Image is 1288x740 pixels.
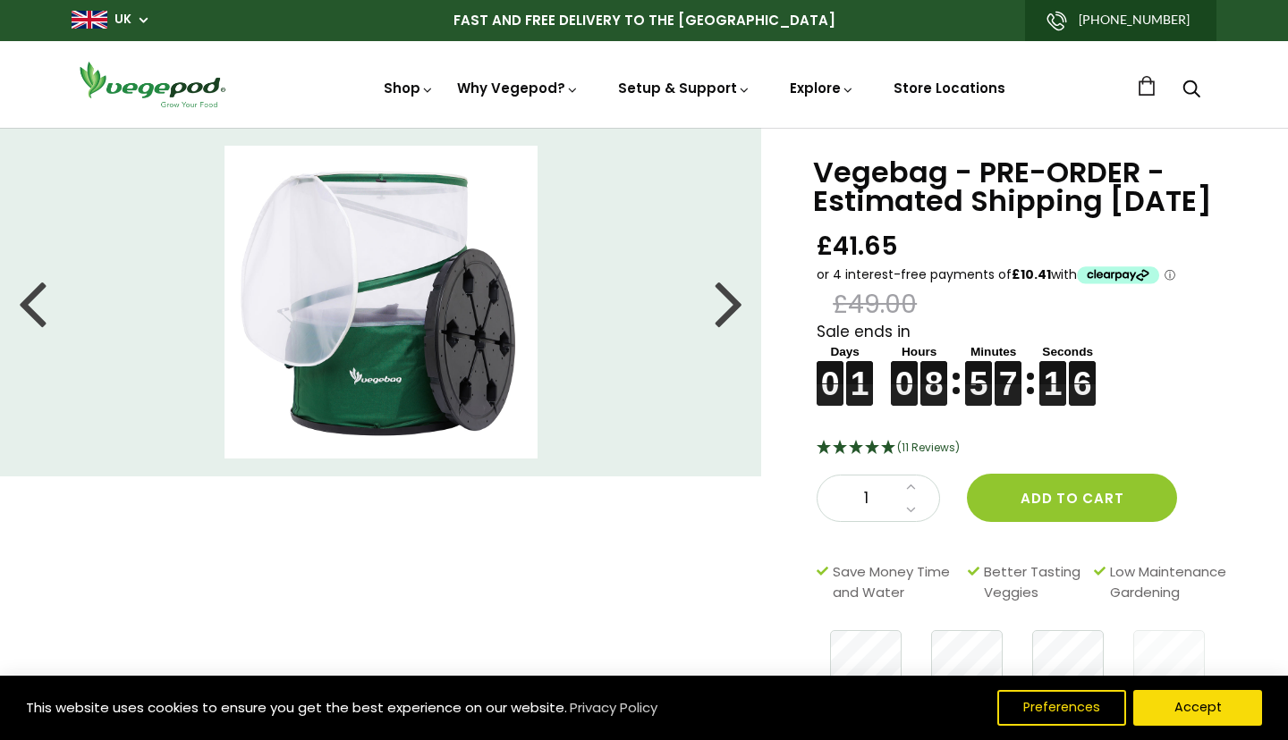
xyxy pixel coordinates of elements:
a: UK [114,11,131,29]
a: Search [1182,81,1200,100]
button: Preferences [997,690,1126,726]
button: Accept [1133,690,1262,726]
a: Why Vegepod? [457,79,579,97]
span: Save Money Time and Water [833,562,959,602]
span: £49.00 [833,288,917,321]
div: Sale ends in [817,321,1243,407]
a: Decrease quantity by 1 [901,499,921,522]
button: Add to cart [967,474,1177,522]
figure: 6 [1069,361,1096,383]
span: £41.65 [817,230,898,263]
figure: 1 [846,361,873,383]
a: Privacy Policy (opens in a new tab) [567,692,660,724]
img: Vegepod [72,59,233,110]
span: 4.91 Stars - 11 Reviews [897,440,960,455]
figure: 8 [920,361,947,383]
figure: 0 [891,361,918,383]
span: 1 [835,487,896,510]
a: Shop [384,79,434,97]
a: Setup & Support [618,79,750,97]
h1: Vegebag - PRE-ORDER - Estimated Shipping [DATE] [813,158,1243,215]
figure: 1 [1039,361,1066,383]
span: Better Tasting Veggies [984,562,1085,602]
span: This website uses cookies to ensure you get the best experience on our website. [26,698,567,717]
figure: 7 [995,361,1021,383]
span: Low Maintenance Gardening [1110,562,1234,602]
figure: 0 [817,361,843,383]
div: 4.91 Stars - 11 Reviews [817,437,1243,460]
img: gb_large.png [72,11,107,29]
a: Store Locations [894,79,1005,97]
figure: 5 [965,361,992,383]
a: Increase quantity by 1 [901,475,921,499]
img: Vegebag - PRE-ORDER - Estimated Shipping September 15th [225,146,538,458]
a: Explore [790,79,854,97]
